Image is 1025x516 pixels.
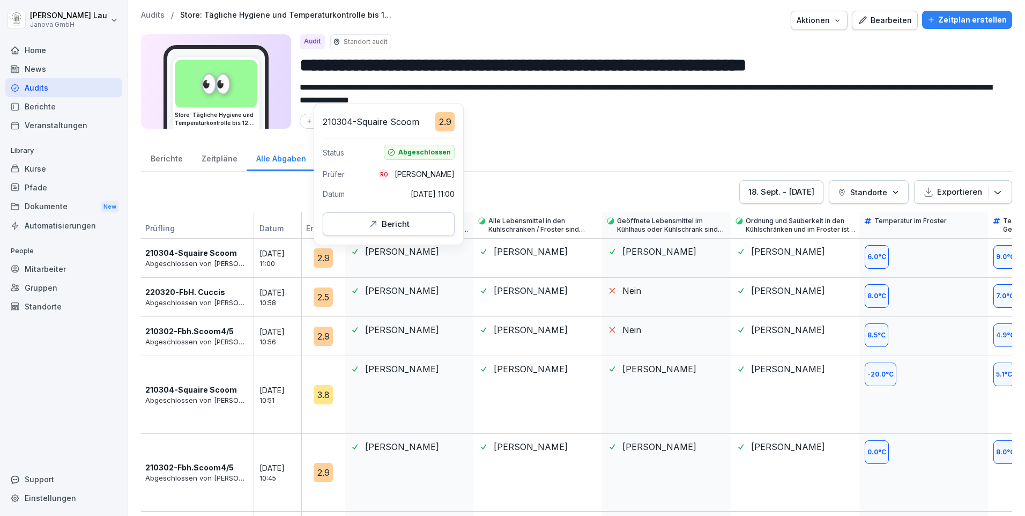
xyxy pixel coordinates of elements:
a: Zeitpläne [192,144,247,171]
p: Prüfling [141,223,248,238]
p: Prüfer [323,168,345,180]
p: Datum [259,223,308,238]
div: 8.0 °C [865,284,889,308]
p: [PERSON_NAME] [622,363,696,375]
div: Ro [378,169,389,180]
div: 5.1 °C [993,363,1015,386]
div: 2.5 [314,288,333,307]
p: [PERSON_NAME] [751,323,825,336]
p: [PERSON_NAME] [365,363,439,375]
p: 10:51 [259,396,308,406]
p: Abgeschlossen von [PERSON_NAME] [145,259,248,269]
div: Aktionen [797,14,842,26]
p: [PERSON_NAME] Lau [30,11,107,20]
a: Standorte [5,297,122,316]
div: Bericht [368,218,410,230]
p: 210302-Fbh.Scoom4/5 [145,326,234,337]
p: Status [323,147,344,158]
p: Standort audit [344,37,388,47]
p: [PERSON_NAME] [622,245,696,258]
a: Pfade [5,178,122,197]
div: 18. Sept. - [DATE] [748,186,814,198]
div: 8.5 °C [865,323,888,347]
p: [DATE] [259,385,308,396]
div: Audit [300,34,325,49]
p: [DATE] [259,287,308,298]
button: Kategorie hinzufügen [300,114,395,129]
a: Bearbeiten [852,11,918,30]
div: Abgeschlossen [384,145,455,160]
p: Abgeschlossen von [PERSON_NAME] [145,298,248,308]
a: Gruppen [5,278,122,297]
p: [PERSON_NAME] [751,363,825,375]
a: Store: Tägliche Hygiene und Temperaturkontrolle bis 12.00 Mittag [180,11,395,20]
a: News [5,60,122,78]
p: Ordnung und Sauberkeit in den Kühlschränken und im Froster ist vorhanden [746,217,855,234]
a: Einstellungen [5,489,122,507]
a: Audits [141,11,165,20]
div: 2.9 [314,327,333,346]
button: Standorte [829,180,909,204]
p: Nein [622,323,641,336]
a: Kurse [5,159,122,178]
p: Library [5,142,122,159]
div: 8.0 °C [993,440,1017,464]
div: Dokumente [5,197,122,217]
div: Kategorie hinzufügen [305,117,390,126]
a: Veranstaltungen [5,116,122,135]
p: [PERSON_NAME] [622,440,696,453]
p: [PERSON_NAME] [365,440,439,453]
button: Aktionen [791,11,848,30]
p: [PERSON_NAME] [365,323,439,336]
a: Automatisierungen [5,216,122,235]
div: 2.9 [435,112,455,131]
p: Abgeschlossen von [PERSON_NAME] [145,473,248,484]
p: 10:45 [259,474,308,483]
p: People [5,242,122,260]
a: Home [5,41,122,60]
div: Bearbeiten [858,14,912,26]
a: Alle Abgaben [247,144,315,171]
p: [DATE] [259,326,308,337]
p: [PERSON_NAME] [494,284,568,297]
p: Abgeschlossen von [PERSON_NAME] [145,337,248,348]
div: Zeitplan erstellen [927,14,1007,26]
div: 2.9 [314,463,333,482]
div: New [101,201,119,213]
p: [PERSON_NAME] [751,440,825,453]
p: [PERSON_NAME] [494,323,568,336]
a: Audits [5,78,122,97]
p: [PERSON_NAME] [751,245,825,258]
a: DokumenteNew [5,197,122,217]
p: Alle Lebensmittel in den Kühlschränken / Froster sind verpackt. [488,217,598,234]
p: 220320-FbH. Cuccis [145,286,225,298]
a: Bericht [323,206,455,236]
p: 210302-Fbh.Scoom4/5 [145,462,234,473]
div: -20.0 °C [865,363,896,386]
p: [PERSON_NAME] [494,363,568,375]
a: Mitarbeiter [5,260,122,278]
p: Datum [323,188,345,200]
a: Berichte [141,144,192,171]
h3: Store: Tägliche Hygiene und Temperaturkontrolle bis 12.00 Mittag [175,111,257,127]
button: Exportieren [914,180,1012,204]
div: 👀 [175,60,257,107]
p: 210304-Squaire Scoom [145,384,237,395]
p: 10:56 [259,337,308,347]
div: 9.0 °C [993,245,1017,269]
div: 7.0 °C [993,284,1017,308]
div: 210304-Squaire Scoom [323,112,455,131]
a: Berichte [5,97,122,116]
div: 6.0 °C [865,245,889,269]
